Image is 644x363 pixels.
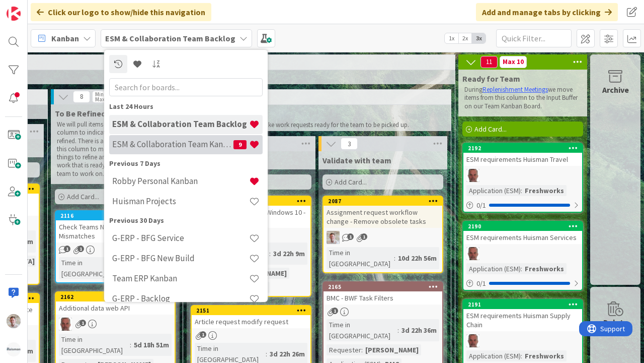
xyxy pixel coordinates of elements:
div: 2190 [468,223,582,230]
div: Max 10 [95,97,111,102]
div: 2191 [463,300,582,309]
div: Article request modify request [192,315,310,328]
div: HB [463,334,582,347]
div: 2162 [56,292,175,301]
div: 3d 22h 36m [399,325,439,336]
span: 3x [472,33,486,43]
span: 1 [200,331,206,338]
span: : [521,263,522,274]
span: : [361,344,363,355]
span: 1 [77,246,84,252]
div: 2190ESM requirements Huisman Services [463,222,582,244]
div: Click our logo to show/hide this navigation [31,3,211,21]
div: 2191 [468,301,582,308]
div: Additional data web API [56,301,175,315]
div: 2165 [324,282,442,291]
span: : [269,248,271,259]
div: 2151 [192,306,310,315]
span: : [521,350,522,361]
span: 1 [347,233,354,240]
span: 11 [480,56,498,68]
h4: Robby Personal Kanban [112,176,249,186]
div: 2151 [196,307,310,314]
span: Validate with team [323,155,391,165]
span: 1 [64,246,70,252]
div: 2116Check Teams Naming Convention Mismatches [56,211,175,243]
div: Previous 7 Days [109,158,263,169]
div: Freshworks [522,263,567,274]
div: 2116 [56,211,175,220]
span: 1x [445,33,458,43]
div: Time in [GEOGRAPHIC_DATA] [59,334,130,356]
div: 0/1 [463,277,582,290]
img: HB [466,334,479,347]
div: Delete [603,316,628,328]
div: BMC - BWF Task Filters [324,291,442,305]
div: Last 24 Hours [109,101,263,112]
div: 2162 [60,293,175,300]
span: 0 / 1 [476,200,486,211]
div: 2087 [328,198,442,205]
div: Requester [327,344,361,355]
h4: Team ERP Kanban [112,273,249,283]
div: 2116 [60,212,175,219]
img: Rd [7,314,21,328]
b: ESM & Collaboration Team Backlog [105,33,235,43]
div: Check Teams Naming Convention Mismatches [56,220,175,243]
span: : [130,339,131,350]
div: Max 10 [503,59,524,65]
span: : [521,185,522,196]
img: HB [59,318,72,331]
span: 1 [361,233,367,240]
div: Archive [602,84,629,96]
span: 3 [341,138,358,150]
div: 3d 22h 26m [267,348,307,359]
h4: Huisman Projects [112,196,249,206]
img: Rd [327,231,340,244]
div: Freshworks [522,185,567,196]
span: Ready for Team [462,74,520,84]
div: Time in [GEOGRAPHIC_DATA] [327,319,397,341]
span: Add Card... [67,192,99,201]
div: HB [463,169,582,182]
div: Assignment request workflow change - Remove obsolete tasks [324,206,442,228]
div: HB [463,247,582,260]
input: Search for boards... [109,78,263,96]
div: 10d 22h 56m [395,253,439,264]
span: 9 [233,140,247,149]
span: : [266,348,267,359]
div: Application (ESM) [466,185,521,196]
div: Previous 30 Days [109,215,263,226]
div: 2162Additional data web API [56,292,175,315]
div: 2192 [463,144,582,153]
h4: G-ERP - BFG Service [112,233,249,243]
h4: G-ERP - BFG New Build [112,253,249,263]
div: 2190 [463,222,582,231]
span: Add Card... [474,125,507,134]
p: We will pull items from "Options" to this column to indicate that they need to be refined. There ... [57,120,174,178]
input: Quick Filter... [496,29,572,47]
div: 2192 [468,145,582,152]
img: Visit kanbanzone.com [7,7,21,21]
div: 3d 22h 9m [271,248,307,259]
div: Freshworks [522,350,567,361]
div: 0/1 [463,199,582,212]
div: Time in [GEOGRAPHIC_DATA] [59,257,130,279]
p: to make work requests ready for the team to be picked up. [188,121,440,129]
span: 1 [332,308,338,314]
div: ESM requirements Huisman Supply Chain [463,309,582,331]
span: : [394,253,395,264]
span: 1 [79,320,86,326]
div: 2165 [328,283,442,290]
h4: ESM & Collaboration Team Kanban [112,139,233,149]
div: 5d 18h 51m [131,339,172,350]
div: [PERSON_NAME] [363,344,421,355]
img: HB [466,169,479,182]
div: 2087Assignment request workflow change - Remove obsolete tasks [324,197,442,228]
div: 2087 [324,197,442,206]
div: Application (ESM) [466,263,521,274]
span: Support [21,2,46,14]
h4: ESM & Collaboration Team Backlog [112,119,249,129]
span: To Be Refined [55,108,106,118]
div: Time in [GEOGRAPHIC_DATA] [327,247,394,269]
